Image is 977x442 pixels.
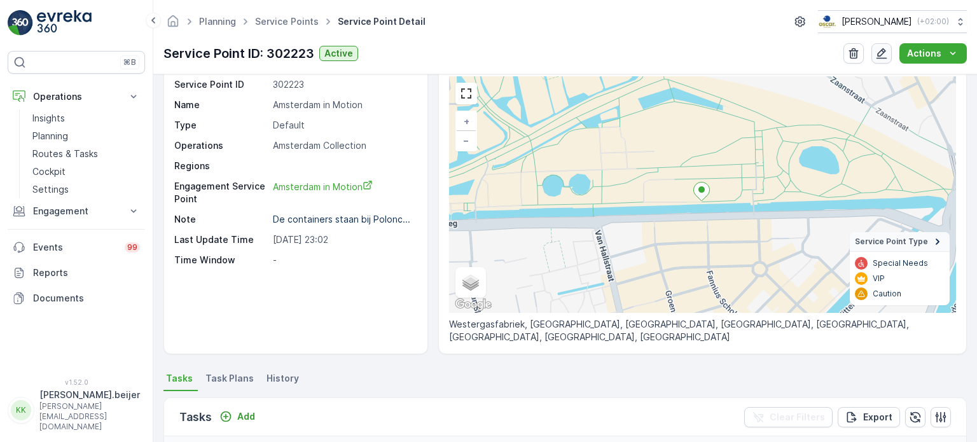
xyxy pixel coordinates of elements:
div: KK [11,400,31,420]
p: Export [863,411,892,424]
a: Homepage [166,19,180,30]
p: Time Window [174,254,268,266]
p: De containers staan bij Polonc... [273,214,410,224]
img: Google [452,296,494,313]
p: [PERSON_NAME][EMAIL_ADDRESS][DOMAIN_NAME] [39,401,140,432]
p: Events [33,241,117,254]
button: Actions [899,43,967,64]
p: Default [273,119,413,132]
img: basis-logo_rgb2x.png [818,15,836,29]
p: Engagement [33,205,120,218]
span: Service Point Type [855,237,928,247]
button: [PERSON_NAME](+02:00) [818,10,967,33]
p: VIP [873,273,885,284]
p: Engagement Service Point [174,180,268,205]
p: ( +02:00 ) [917,17,949,27]
p: [PERSON_NAME].beijer [39,389,140,401]
a: Cockpit [27,163,145,181]
p: Tasks [179,408,212,426]
a: Zoom In [457,112,476,131]
button: Engagement [8,198,145,224]
p: Insights [32,112,65,125]
button: Clear Filters [744,407,833,427]
span: Tasks [166,372,193,385]
p: Type [174,119,268,132]
p: Cockpit [32,165,66,178]
img: logo_light-DOdMpM7g.png [37,10,92,36]
p: Planning [32,130,68,142]
button: Operations [8,84,145,109]
a: Documents [8,286,145,311]
summary: Service Point Type [850,232,950,252]
p: 302223 [273,78,413,91]
p: Operations [174,139,268,152]
a: Reports [8,260,145,286]
button: KK[PERSON_NAME].beijer[PERSON_NAME][EMAIL_ADDRESS][DOMAIN_NAME] [8,389,145,432]
p: Amsterdam in Motion [273,99,413,111]
a: Open this area in Google Maps (opens a new window) [452,296,494,313]
span: Service Point Detail [335,15,428,28]
p: Actions [907,47,941,60]
span: Task Plans [205,372,254,385]
a: View Fullscreen [457,84,476,103]
p: Documents [33,292,140,305]
a: Settings [27,181,145,198]
p: Note [174,213,268,226]
p: [PERSON_NAME] [842,15,912,28]
p: ⌘B [123,57,136,67]
p: Routes & Tasks [32,148,98,160]
span: Amsterdam in Motion [273,181,373,192]
a: Service Points [255,16,319,27]
a: Layers [457,268,485,296]
a: Zoom Out [457,131,476,150]
img: logo [8,10,33,36]
span: − [463,135,469,146]
p: Service Point ID [174,78,268,91]
a: Amsterdam in Motion [273,180,413,205]
p: Amsterdam Collection [273,139,413,152]
p: Last Update Time [174,233,268,246]
a: Insights [27,109,145,127]
p: Clear Filters [770,411,825,424]
button: Active [319,46,358,61]
p: Settings [32,183,69,196]
p: Add [237,410,255,423]
a: Planning [27,127,145,145]
p: [DATE] 23:02 [273,233,413,246]
p: Operations [33,90,120,103]
button: Add [214,409,260,424]
a: Events99 [8,235,145,260]
p: Service Point ID: 302223 [163,44,314,63]
p: Special Needs [873,258,928,268]
p: Caution [873,289,901,299]
p: Reports [33,266,140,279]
p: Westergasfabriek, [GEOGRAPHIC_DATA], [GEOGRAPHIC_DATA], [GEOGRAPHIC_DATA], [GEOGRAPHIC_DATA], [GE... [449,318,956,343]
span: v 1.52.0 [8,378,145,386]
p: Active [324,47,353,60]
a: Routes & Tasks [27,145,145,163]
p: Regions [174,160,268,172]
a: Planning [199,16,236,27]
p: 99 [127,242,137,252]
p: Name [174,99,268,111]
span: History [267,372,299,385]
p: - [273,254,413,266]
button: Export [838,407,900,427]
span: + [464,116,469,127]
